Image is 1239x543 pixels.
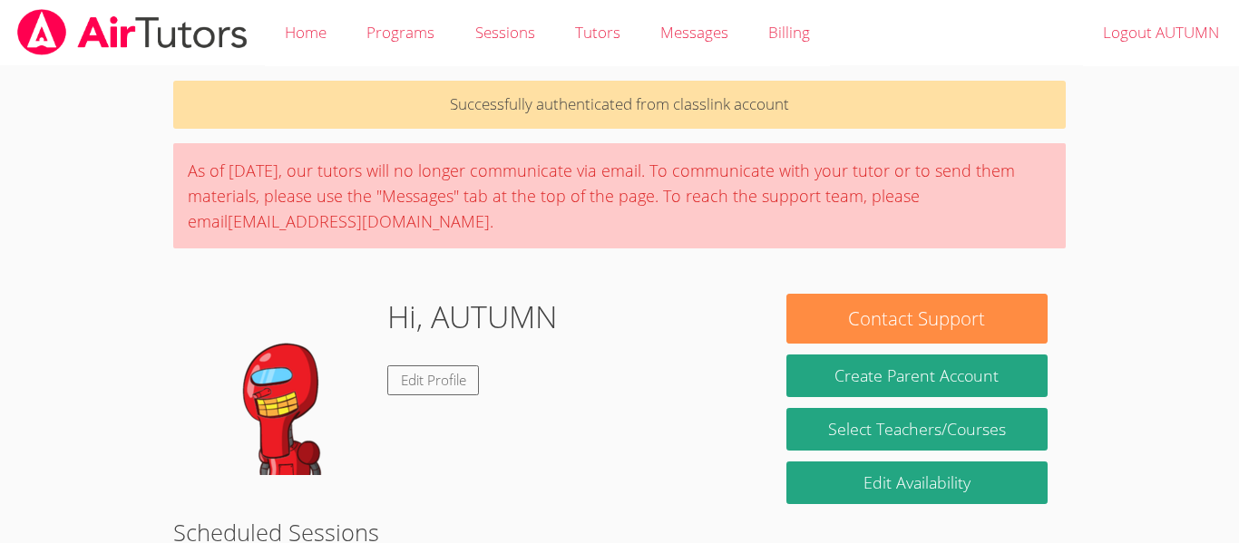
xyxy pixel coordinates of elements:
span: Messages [660,22,728,43]
p: Successfully authenticated from classlink account [173,81,1066,129]
img: default.png [191,294,373,475]
a: Select Teachers/Courses [786,408,1048,451]
a: Edit Profile [387,365,480,395]
div: As of [DATE], our tutors will no longer communicate via email. To communicate with your tutor or ... [173,143,1066,248]
button: Create Parent Account [786,354,1048,397]
img: airtutors_banner-c4298cdbf04f3fff15de1276eac7730deb9818008684d7c2e4769d2f7ddbe033.png [15,9,249,55]
h1: Hi, AUTUMN [387,294,558,340]
a: Edit Availability [786,461,1048,504]
button: Contact Support [786,294,1048,344]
